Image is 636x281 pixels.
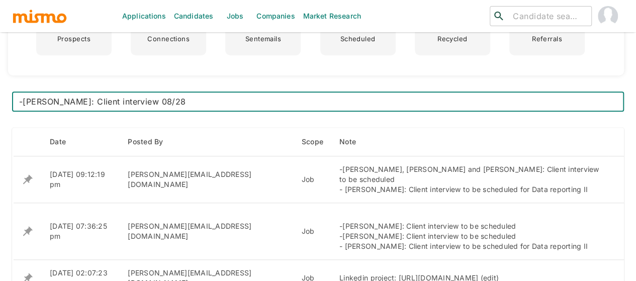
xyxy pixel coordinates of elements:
[57,35,90,42] p: Prospects
[245,35,281,42] p: Sentemails
[120,203,293,260] td: [PERSON_NAME][EMAIL_ADDRESS][DOMAIN_NAME]
[598,6,618,26] img: Maia Reyes
[331,128,608,156] th: Note
[42,128,120,156] th: Date
[12,9,67,24] img: logo
[340,35,376,42] p: Scheduled
[509,9,587,23] input: Candidate search
[339,164,600,195] div: -[PERSON_NAME], [PERSON_NAME] and [PERSON_NAME]: Client interview to be scheduled - [PERSON_NAME]...
[42,156,120,203] td: [DATE] 09:12:19 pm
[120,128,293,156] th: Posted By
[120,156,293,203] td: [PERSON_NAME][EMAIL_ADDRESS][DOMAIN_NAME]
[19,96,617,108] textarea: -[PERSON_NAME]: Client interview 08/28 - [PERSON_NAME] and [PERSON_NAME]: Client interview to be ...
[437,35,468,42] p: Recycled
[532,35,562,42] p: Referrals
[294,156,331,203] td: Job
[147,35,190,42] p: Connections
[294,128,331,156] th: Scope
[339,211,600,251] div: -[PERSON_NAME]: Client interview to be scheduled -[PERSON_NAME]: Client interview to be scheduled...
[294,203,331,260] td: Job
[42,203,120,260] td: [DATE] 07:36:25 pm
